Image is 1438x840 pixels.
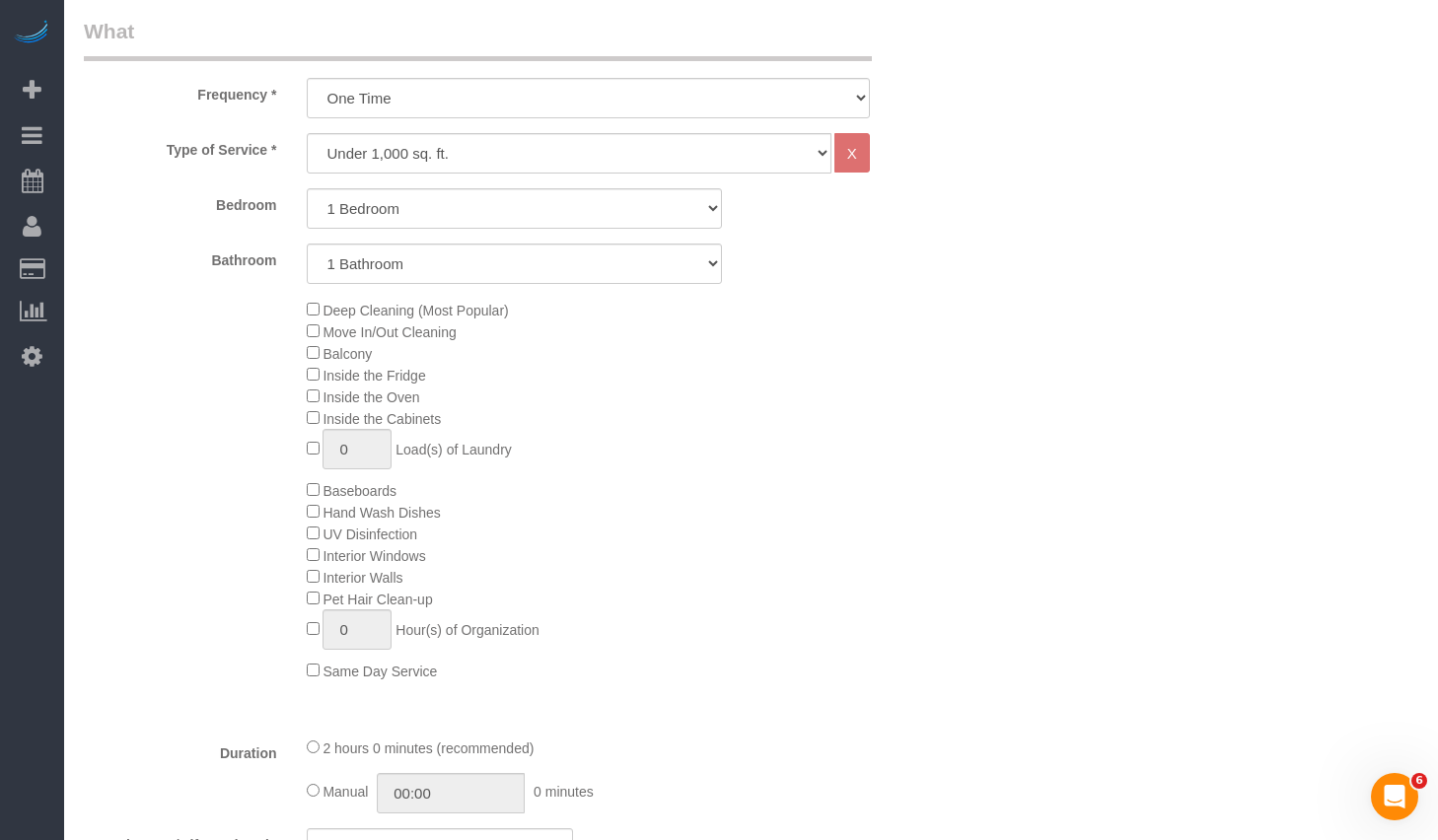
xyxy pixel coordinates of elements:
[323,548,425,564] span: Interior Windows
[69,736,292,763] label: Duration
[323,483,396,499] span: Baseboards
[12,20,51,47] img: Automaid Logo
[1371,773,1418,820] iframe: Intercom live chat
[395,622,539,638] span: Hour(s) of Organization
[534,784,594,800] span: 0 minutes
[1411,773,1427,789] span: 6
[323,389,419,405] span: Inside the Oven
[323,303,508,318] span: Deep Cleaning (Most Popular)
[323,526,417,542] span: UV Disinfection
[323,411,441,427] span: Inside the Cabinets
[84,17,872,61] legend: What
[323,324,456,340] span: Move In/Out Cleaning
[323,368,425,384] span: Inside the Fridge
[323,784,368,800] span: Manual
[69,188,292,215] label: Bedroom
[323,592,432,607] span: Pet Hair Clean-up
[69,244,292,270] label: Bathroom
[323,740,534,756] span: 2 hours 0 minutes (recommended)
[323,505,440,521] span: Hand Wash Dishes
[323,570,402,586] span: Interior Walls
[323,346,372,362] span: Balcony
[69,133,292,160] label: Type of Service *
[69,78,292,105] label: Frequency *
[395,442,512,457] span: Load(s) of Laundry
[323,664,437,679] span: Same Day Service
